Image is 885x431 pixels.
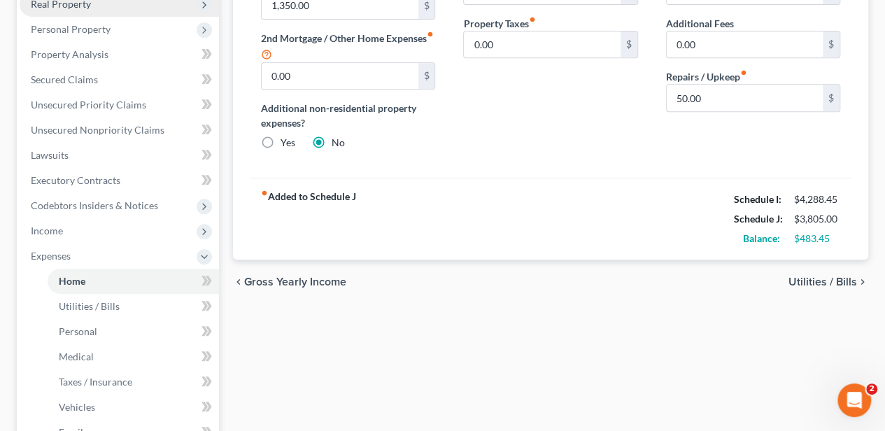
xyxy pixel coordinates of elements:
[667,31,823,58] input: --
[666,16,734,31] label: Additional Fees
[667,85,823,111] input: --
[233,276,346,288] button: chevron_left Gross Yearly Income
[464,31,620,58] input: --
[734,213,783,225] strong: Schedule J:
[59,300,120,312] span: Utilities / Bills
[48,269,219,294] a: Home
[20,92,219,118] a: Unsecured Priority Claims
[31,124,164,136] span: Unsecured Nonpriority Claims
[621,31,637,58] div: $
[788,276,868,288] button: Utilities / Bills chevron_right
[262,63,418,90] input: --
[463,16,535,31] label: Property Taxes
[20,143,219,168] a: Lawsuits
[48,294,219,319] a: Utilities / Bills
[59,325,97,337] span: Personal
[528,16,535,23] i: fiber_manual_record
[59,351,94,362] span: Medical
[31,48,108,60] span: Property Analysis
[823,85,840,111] div: $
[261,101,435,130] label: Additional non-residential property expenses?
[281,136,295,150] label: Yes
[837,383,871,417] iframe: Intercom live chat
[788,276,857,288] span: Utilities / Bills
[20,118,219,143] a: Unsecured Nonpriority Claims
[31,250,71,262] span: Expenses
[48,369,219,395] a: Taxes / Insurance
[31,73,98,85] span: Secured Claims
[857,276,868,288] i: chevron_right
[427,31,434,38] i: fiber_manual_record
[20,67,219,92] a: Secured Claims
[261,190,268,197] i: fiber_manual_record
[31,174,120,186] span: Executory Contracts
[666,69,747,84] label: Repairs / Upkeep
[48,319,219,344] a: Personal
[866,383,877,395] span: 2
[244,276,346,288] span: Gross Yearly Income
[59,275,85,287] span: Home
[261,190,356,248] strong: Added to Schedule J
[740,69,747,76] i: fiber_manual_record
[743,232,780,244] strong: Balance:
[31,23,111,35] span: Personal Property
[734,193,781,205] strong: Schedule I:
[20,42,219,67] a: Property Analysis
[418,63,435,90] div: $
[794,212,840,226] div: $3,805.00
[20,168,219,193] a: Executory Contracts
[31,149,69,161] span: Lawsuits
[332,136,345,150] label: No
[794,232,840,246] div: $483.45
[794,192,840,206] div: $4,288.45
[823,31,840,58] div: $
[48,395,219,420] a: Vehicles
[261,31,435,62] label: 2nd Mortgage / Other Home Expenses
[31,225,63,236] span: Income
[48,344,219,369] a: Medical
[59,376,132,388] span: Taxes / Insurance
[233,276,244,288] i: chevron_left
[31,199,158,211] span: Codebtors Insiders & Notices
[31,99,146,111] span: Unsecured Priority Claims
[59,401,95,413] span: Vehicles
